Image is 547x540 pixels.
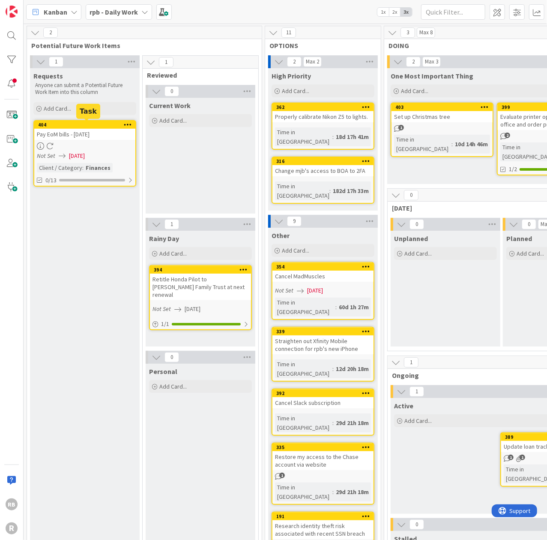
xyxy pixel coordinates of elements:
span: 3 [401,27,415,38]
span: Add Card... [159,117,187,124]
img: Visit kanbanzone.com [6,6,18,18]
div: Straighten out Xfinity Mobile connection for rpb's new iPhone [272,335,374,354]
span: Add Card... [159,250,187,257]
div: 362Properly calibrate Nikon Z5 to lights. [272,103,374,122]
div: Max 3 [425,60,438,64]
div: Client / Category [37,163,82,172]
span: Support [18,1,39,12]
div: 354Cancel MadMuscles [272,263,374,282]
span: : [335,302,337,312]
span: 1x [377,8,389,16]
span: One Most Important Thing [391,72,473,80]
div: 335 [276,444,374,450]
span: 1 [279,473,285,478]
span: 3x [401,8,412,16]
div: 339Straighten out Xfinity Mobile connection for rpb's new iPhone [272,328,374,354]
i: Not Set [37,152,55,160]
div: 1/1 [150,319,251,329]
span: 1 [159,57,173,67]
span: 1 [404,357,418,368]
span: 1 [410,386,424,397]
div: Research identity theft risk associated with recent SSN breach [272,520,374,539]
span: Reviewed [147,71,248,79]
div: 10d 14h 46m [453,139,490,149]
i: Not Set [152,305,171,313]
div: Time in [GEOGRAPHIC_DATA] [275,483,332,501]
span: Current Work [149,101,191,110]
span: Personal [149,367,177,376]
span: 0 [164,86,179,97]
div: 335 [272,443,374,451]
span: Potential Future Work Items [31,41,251,50]
span: 0 [164,352,179,362]
span: Planned [506,234,532,243]
span: 1 [49,57,63,67]
div: 354 [276,264,374,270]
div: 191 [276,513,374,519]
span: 1 / 1 [161,320,169,329]
div: 394 [154,267,251,273]
div: 403 [392,103,493,111]
span: OPTIONS [269,41,370,50]
span: 9 [287,216,302,226]
span: 2 [406,57,421,67]
div: Pay EoM bills - [DATE] [34,129,135,140]
div: Retitle Honda Pilot to [PERSON_NAME] Family Trust at next renewal [150,274,251,300]
div: 182d 17h 33m [331,186,371,196]
div: 392Cancel Slack subscription [272,389,374,408]
div: Time in [GEOGRAPHIC_DATA] [275,181,329,200]
span: Add Card... [517,250,544,257]
div: Max 2 [306,60,319,64]
div: 362 [276,104,374,110]
span: : [332,418,334,428]
div: Time in [GEOGRAPHIC_DATA] [275,127,332,146]
div: 316 [276,158,374,164]
div: 394Retitle Honda Pilot to [PERSON_NAME] Family Trust at next renewal [150,266,251,300]
div: Time in [GEOGRAPHIC_DATA] [394,135,451,154]
span: 0 [410,519,424,530]
div: Time in [GEOGRAPHIC_DATA] [275,298,335,317]
div: Set up Christmas tree [392,111,493,122]
div: 403Set up Christmas tree [392,103,493,122]
span: Add Card... [159,383,187,390]
div: 18d 17h 41m [334,132,371,142]
span: Add Card... [44,105,71,112]
span: 1 [164,219,179,229]
span: 11 [281,27,296,38]
div: 404 [34,121,135,129]
div: 191Research identity theft risk associated with recent SSN breach [272,513,374,539]
div: 60d 1h 27m [337,302,371,312]
span: Add Card... [401,87,428,95]
div: RB [6,498,18,510]
div: 191 [272,513,374,520]
div: R [6,522,18,534]
span: [DATE] [185,305,200,314]
div: Properly calibrate Nikon Z5 to lights. [272,111,374,122]
div: 403 [395,104,493,110]
span: Unplanned [394,234,428,243]
div: Cancel Slack subscription [272,397,374,408]
div: Time in [GEOGRAPHIC_DATA] [275,413,332,432]
div: 362 [272,103,374,111]
div: 354 [272,263,374,271]
span: [DATE] [69,151,85,160]
div: Finances [84,163,113,172]
div: 404Pay EoM bills - [DATE] [34,121,135,140]
div: Max 8 [419,30,433,35]
div: 339 [272,328,374,335]
span: : [332,364,334,374]
div: 392 [276,390,374,396]
i: Not Set [275,287,293,294]
p: Anyone can submit a Potential Future Work Item into this column [35,82,135,96]
div: 29d 21h 18m [334,418,371,428]
div: Time in [GEOGRAPHIC_DATA] [275,359,332,378]
span: : [82,163,84,172]
div: Change mjb's access to BOA to 2FA [272,165,374,176]
span: Add Card... [282,247,309,254]
h5: Task [80,107,97,115]
span: : [451,139,453,149]
span: 1 [520,455,525,460]
span: Add Card... [404,417,432,425]
div: Restore my access to the Chase account via website [272,451,374,470]
span: High Priority [272,72,311,80]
